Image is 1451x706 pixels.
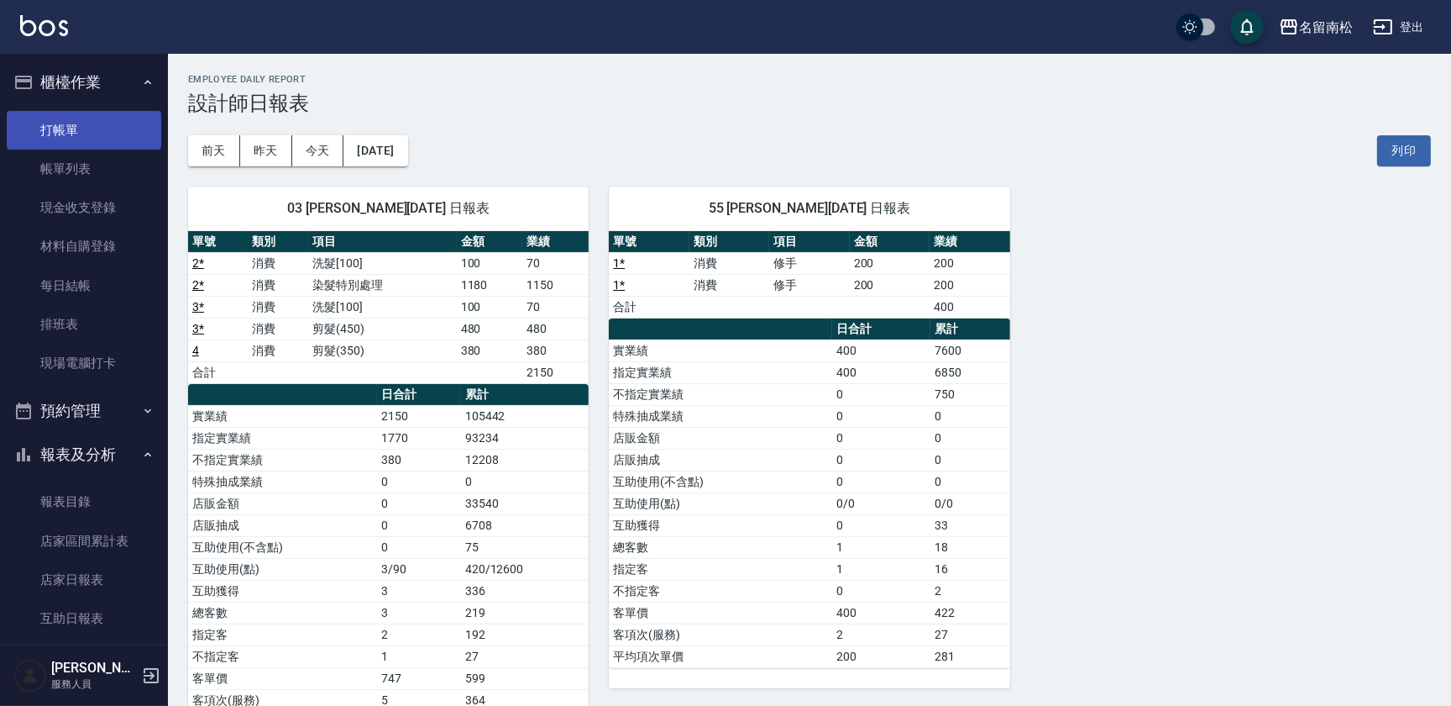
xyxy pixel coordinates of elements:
td: 599 [461,667,589,689]
td: 750 [930,383,1010,405]
td: 修手 [769,274,849,296]
td: 指定實業績 [609,361,832,383]
a: 打帳單 [7,111,161,150]
td: 200 [930,252,1010,274]
a: 4 [192,344,199,357]
td: 2 [930,580,1010,602]
td: 400 [832,602,930,624]
td: 6708 [461,514,589,536]
td: 422 [930,602,1010,624]
td: 消費 [248,318,307,340]
button: [DATE] [343,135,407,166]
table: a dense table [609,231,1009,319]
td: 不指定實業績 [188,449,377,471]
table: a dense table [609,319,1009,668]
a: 現金收支登錄 [7,188,161,227]
td: 0 [930,405,1010,427]
td: 70 [522,252,589,274]
td: 消費 [689,252,769,274]
td: 2150 [377,405,460,427]
a: 現場電腦打卡 [7,344,161,382]
td: 合計 [188,361,248,383]
h5: [PERSON_NAME] [51,660,137,677]
td: 指定客 [609,558,832,580]
td: 不指定實業績 [609,383,832,405]
td: 0 [832,427,930,449]
td: 33 [930,514,1010,536]
span: 03 [PERSON_NAME][DATE] 日報表 [208,200,568,217]
td: 6850 [930,361,1010,383]
td: 200 [850,252,930,274]
img: Person [13,659,47,693]
td: 400 [930,296,1010,318]
th: 業績 [930,231,1010,253]
td: 0 [930,471,1010,493]
td: 0/0 [930,493,1010,514]
th: 類別 [689,231,769,253]
td: 客項次(服務) [609,624,832,645]
td: 200 [832,645,930,667]
td: 2 [377,624,460,645]
td: 互助獲得 [188,580,377,602]
td: 消費 [248,296,307,318]
button: 前天 [188,135,240,166]
th: 日合計 [832,319,930,340]
td: 12208 [461,449,589,471]
td: 互助使用(點) [188,558,377,580]
td: 0 [832,449,930,471]
td: 0 [832,405,930,427]
th: 單號 [609,231,689,253]
td: 0 [377,471,460,493]
th: 項目 [769,231,849,253]
a: 報表目錄 [7,482,161,521]
td: 店販金額 [188,493,377,514]
td: 不指定客 [188,645,377,667]
td: 總客數 [609,536,832,558]
td: 1150 [522,274,589,296]
td: 380 [457,340,523,361]
td: 420/12600 [461,558,589,580]
td: 互助使用(不含點) [188,536,377,558]
th: 項目 [308,231,457,253]
td: 7600 [930,340,1010,361]
img: Logo [20,15,68,36]
td: 0 [930,427,1010,449]
td: 2 [832,624,930,645]
td: 指定實業績 [188,427,377,449]
td: 客單價 [609,602,832,624]
th: 類別 [248,231,307,253]
td: 0 [930,449,1010,471]
td: 16 [930,558,1010,580]
td: 店販抽成 [609,449,832,471]
h3: 設計師日報表 [188,92,1431,115]
td: 747 [377,667,460,689]
td: 店販金額 [609,427,832,449]
td: 219 [461,602,589,624]
td: 平均項次單價 [609,645,832,667]
th: 業績 [522,231,589,253]
td: 2150 [522,361,589,383]
td: 200 [850,274,930,296]
button: 預約管理 [7,389,161,433]
td: 3 [377,580,460,602]
td: 105442 [461,405,589,427]
td: 店販抽成 [188,514,377,536]
td: 合計 [609,296,689,318]
td: 336 [461,580,589,602]
td: 400 [832,361,930,383]
td: 27 [461,645,589,667]
td: 1 [832,558,930,580]
td: 實業績 [609,340,832,361]
td: 18 [930,536,1010,558]
td: 指定客 [188,624,377,645]
td: 0 [832,514,930,536]
td: 33540 [461,493,589,514]
th: 累計 [930,319,1010,340]
td: 互助獲得 [609,514,832,536]
td: 消費 [248,252,307,274]
td: 27 [930,624,1010,645]
td: 400 [832,340,930,361]
th: 金額 [850,231,930,253]
td: 實業績 [188,405,377,427]
td: 消費 [689,274,769,296]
